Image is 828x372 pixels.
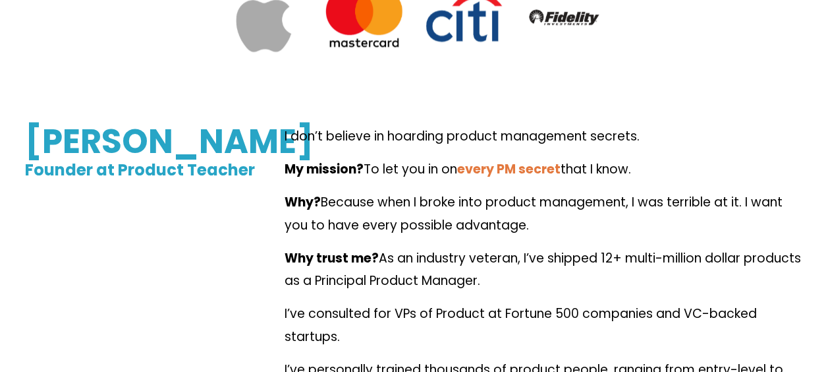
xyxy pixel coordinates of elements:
[285,303,804,348] p: I’ve consulted for VPs of Product at Fortune 500 companies and VC-backed startups.
[285,247,804,292] p: As an industry veteran, I’ve shipped 12+ multi-million dollar products as a Principal Product Man...
[285,160,364,178] strong: My mission?
[285,125,804,148] p: I don’t believe in hoarding product management secrets.
[25,159,255,181] strong: Founder at Product Teacher
[285,158,804,181] p: To let you in on
[457,160,561,178] strong: every PM secret
[285,193,321,211] strong: Why?
[561,160,631,178] span: that I know.
[25,118,314,165] strong: [PERSON_NAME]
[285,193,786,233] span: Because when I broke into product management, I was terrible at it. I want you to have every poss...
[285,249,379,267] strong: Why trust me?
